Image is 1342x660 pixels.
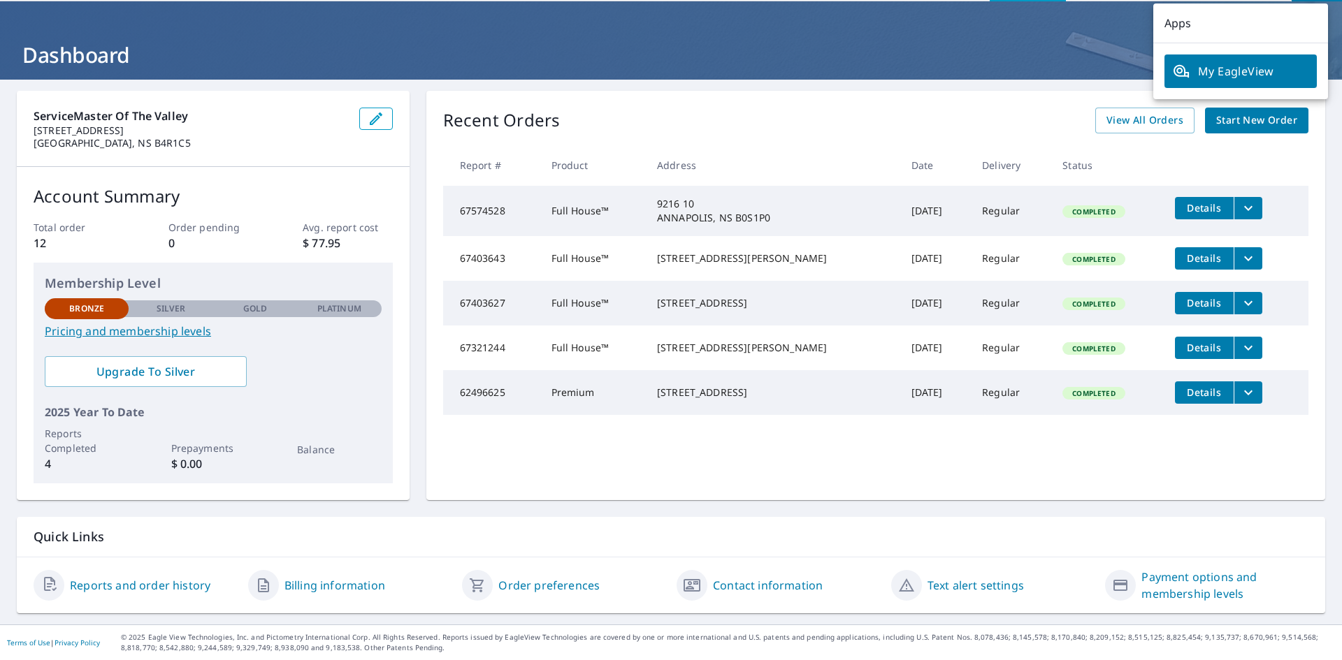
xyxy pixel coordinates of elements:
span: Details [1183,251,1225,265]
th: Status [1051,145,1163,186]
td: [DATE] [900,236,972,281]
p: 12 [34,235,123,251]
span: Details [1183,341,1225,354]
div: [STREET_ADDRESS] [657,296,889,310]
p: Account Summary [34,184,393,209]
span: My EagleView [1173,63,1308,80]
p: Gold [243,302,267,315]
a: Payment options and membership levels [1141,569,1308,602]
div: 9216 10 ANNAPOLIS, NS B0S1P0 [657,197,889,225]
td: [DATE] [900,325,972,370]
p: Reports Completed [45,426,129,455]
p: $ 77.95 [303,235,392,251]
td: Full House™ [540,186,646,236]
span: Completed [1064,299,1123,309]
a: Order preferences [498,577,600,594]
a: Privacy Policy [55,638,100,647]
p: Total order [34,220,123,235]
p: ServiceMaster of the Valley [34,108,348,124]
button: detailsBtn-67403627 [1175,292,1234,314]
h1: Dashboard [17,41,1325,69]
button: filesDropdownBtn-62496625 [1234,381,1262,404]
a: Reports and order history [70,577,210,594]
button: detailsBtn-67321244 [1175,337,1234,359]
span: Completed [1064,388,1123,398]
div: [STREET_ADDRESS] [657,386,889,399]
a: Upgrade To Silver [45,356,247,387]
th: Address [646,145,900,186]
p: Avg. report cost [303,220,392,235]
td: [DATE] [900,186,972,236]
p: 0 [168,235,258,251]
span: Completed [1064,344,1123,353]
span: Details [1183,386,1225,399]
a: Terms of Use [7,638,50,647]
p: [STREET_ADDRESS] [34,124,348,137]
p: Apps [1153,3,1328,43]
button: detailsBtn-67403643 [1175,247,1234,270]
td: Full House™ [540,281,646,325]
p: [GEOGRAPHIC_DATA], NS B4R1C5 [34,137,348,149]
p: Order pending [168,220,258,235]
p: Prepayments [171,441,255,455]
a: View All Orders [1095,108,1195,133]
a: Billing information [284,577,385,594]
p: $ 0.00 [171,455,255,472]
p: 2025 Year To Date [45,404,382,420]
td: Premium [540,370,646,415]
a: Pricing and membership levels [45,323,382,339]
p: Membership Level [45,274,382,293]
span: Completed [1064,207,1123,217]
th: Delivery [971,145,1051,186]
td: 67574528 [443,186,540,236]
td: [DATE] [900,370,972,415]
p: Platinum [317,302,361,315]
td: 67403643 [443,236,540,281]
p: 4 [45,455,129,472]
span: Details [1183,296,1225,309]
td: 67403627 [443,281,540,325]
a: My EagleView [1164,54,1317,88]
p: Recent Orders [443,108,561,133]
td: Regular [971,186,1051,236]
button: filesDropdownBtn-67403643 [1234,247,1262,270]
span: Start New Order [1216,112,1297,129]
div: [STREET_ADDRESS][PERSON_NAME] [657,251,889,265]
td: 67321244 [443,325,540,370]
p: Quick Links [34,528,1308,545]
span: Upgrade To Silver [56,364,236,379]
th: Product [540,145,646,186]
th: Report # [443,145,540,186]
p: © 2025 Eagle View Technologies, Inc. and Pictometry International Corp. All Rights Reserved. Repo... [121,632,1335,653]
td: 62496625 [443,370,540,415]
p: Bronze [69,302,104,315]
td: Full House™ [540,236,646,281]
td: Full House™ [540,325,646,370]
button: detailsBtn-67574528 [1175,197,1234,219]
td: Regular [971,236,1051,281]
button: detailsBtn-62496625 [1175,381,1234,404]
td: Regular [971,370,1051,415]
td: Regular [971,325,1051,370]
p: Balance [297,442,381,457]
button: filesDropdownBtn-67403627 [1234,292,1262,314]
a: Contact information [713,577,823,594]
button: filesDropdownBtn-67321244 [1234,337,1262,359]
td: Regular [971,281,1051,325]
div: [STREET_ADDRESS][PERSON_NAME] [657,341,889,355]
p: | [7,638,100,647]
button: filesDropdownBtn-67574528 [1234,197,1262,219]
td: [DATE] [900,281,972,325]
span: View All Orders [1106,112,1183,129]
p: Silver [157,302,186,315]
span: Details [1183,201,1225,214]
a: Start New Order [1205,108,1308,133]
span: Completed [1064,254,1123,264]
a: Text alert settings [928,577,1024,594]
th: Date [900,145,972,186]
